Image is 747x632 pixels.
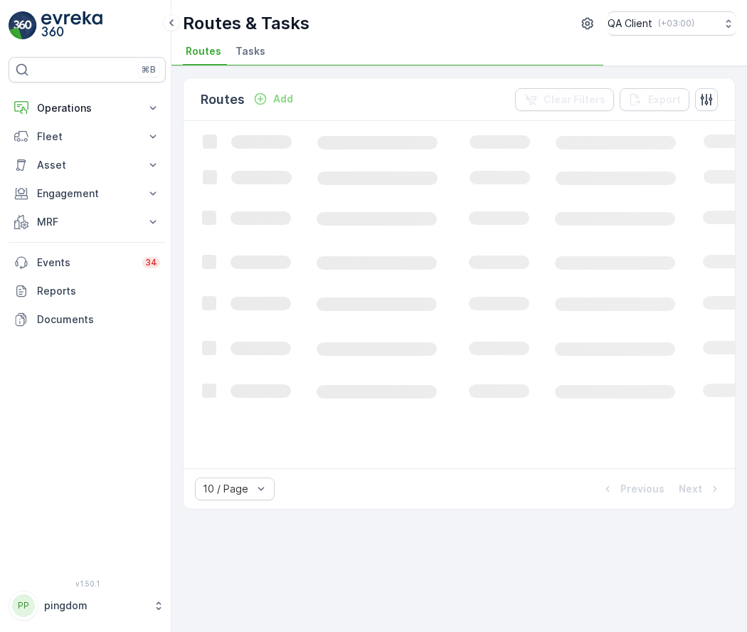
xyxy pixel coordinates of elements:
p: 34 [145,257,157,268]
button: Add [248,90,299,107]
button: Engagement [9,179,166,208]
button: Asset [9,151,166,179]
p: Engagement [37,186,137,201]
a: Reports [9,277,166,305]
p: Documents [37,312,160,327]
p: Routes [201,90,245,110]
button: Clear Filters [515,88,614,111]
button: MRF [9,208,166,236]
button: Operations [9,94,166,122]
p: Fleet [37,130,137,144]
p: Reports [37,284,160,298]
p: ( +03:00 ) [658,18,694,29]
span: Routes [186,44,221,58]
span: v 1.50.1 [9,579,166,588]
button: Export [620,88,689,111]
p: Asset [37,158,137,172]
button: Next [677,480,724,497]
p: MRF [37,215,137,229]
p: pingdom [44,599,146,613]
button: QA Client(+03:00) [608,11,736,36]
img: logo_light-DOdMpM7g.png [41,11,102,40]
p: Routes & Tasks [183,12,309,35]
button: Previous [599,480,666,497]
p: Export [648,93,681,107]
p: ⌘B [142,64,156,75]
p: QA Client [608,16,652,31]
div: PP [12,594,35,617]
button: PPpingdom [9,591,166,621]
p: Next [679,482,702,496]
img: logo [9,11,37,40]
a: Documents [9,305,166,334]
button: Fleet [9,122,166,151]
a: Events34 [9,248,166,277]
p: Events [37,256,134,270]
p: Operations [37,101,137,115]
span: Tasks [235,44,265,58]
p: Add [273,92,293,106]
p: Clear Filters [544,93,605,107]
p: Previous [620,482,664,496]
